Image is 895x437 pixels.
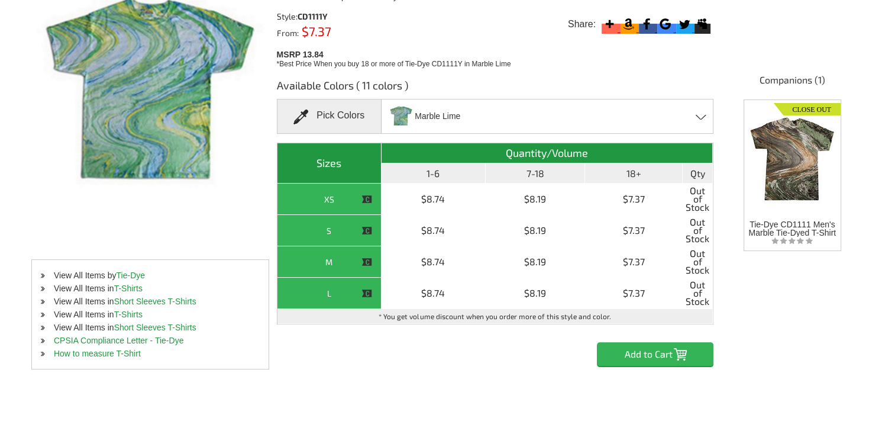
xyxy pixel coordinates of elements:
td: $8.19 [486,246,586,278]
h3: Available Colors ( 11 colors ) [277,78,714,99]
div: MSRP 13.84 [277,47,718,69]
input: Add to Cart [597,342,713,366]
td: $8.19 [486,184,586,215]
a: How to measure T-Shirt [54,349,141,358]
a: T-Shirts [114,284,143,293]
td: $8.74 [382,184,486,215]
span: Share: [568,18,596,30]
td: $7.37 [585,246,683,278]
span: Out of Stock [686,281,709,306]
td: $8.19 [486,215,586,246]
img: Closeout [774,100,841,115]
li: View All Items in [32,282,269,295]
li: View All Items in [32,295,269,308]
td: $7.37 [585,278,683,309]
span: *Best Price When you buy 18 or more of Tie-Dye CD1111Y in Marble Lime [277,60,511,68]
img: listing_empty_star.svg [771,237,813,245]
a: CPSIA Compliance Letter - Tie-Dye [54,336,183,345]
td: $8.19 [486,278,586,309]
a: Tie-Dye [117,271,146,280]
div: S [280,223,378,238]
th: 7-18 [486,163,586,184]
span: Out of Stock [686,187,709,211]
th: Qty [683,163,713,184]
a: Short Sleeves T-Shirts [114,323,196,332]
img: Marble Lime [389,101,413,132]
td: * You get volume discount when you order more of this style and color. [277,309,713,324]
a: Short Sleeves T-Shirts [114,297,196,306]
td: $7.37 [585,215,683,246]
span: Out of Stock [686,218,709,243]
svg: Myspace [694,16,710,32]
li: View All Items in [32,308,269,321]
span: Marble Lime [415,106,460,127]
th: 18+ [585,163,683,184]
img: This item is CLOSEOUT! [361,194,372,205]
img: This item is CLOSEOUT! [361,226,372,236]
td: $8.74 [382,246,486,278]
div: XS [280,192,378,207]
a: T-Shirts [114,310,143,319]
div: Pick Colors [277,99,382,134]
span: CD1111Y [298,11,328,21]
svg: Facebook [639,16,655,32]
img: This item is CLOSEOUT! [361,257,372,268]
svg: Google Bookmark [657,16,673,32]
a: Closeout Tie-Dye CD1111 Men's Marble Tie-Dyed T-Shirt [748,100,836,237]
td: $8.74 [382,278,486,309]
div: L [280,286,378,301]
h4: Companions (1) [725,73,860,92]
svg: Twitter [676,16,692,32]
th: 1-6 [382,163,486,184]
li: View All Items by [32,269,269,282]
span: $7.37 [299,24,331,38]
td: $8.74 [382,215,486,246]
img: This item is CLOSEOUT! [361,288,372,299]
li: View All Items in [32,321,269,334]
th: Sizes [277,143,382,184]
th: Quantity/Volume [382,143,713,163]
div: Style: [277,12,387,21]
div: From: [277,27,387,37]
span: Tie-Dye CD1111 Men's Marble Tie-Dyed T-Shirt [748,220,836,237]
svg: Amazon [621,16,636,32]
td: $7.37 [585,184,683,215]
svg: More [602,16,618,32]
span: Out of Stock [686,249,709,274]
div: M [280,255,378,269]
